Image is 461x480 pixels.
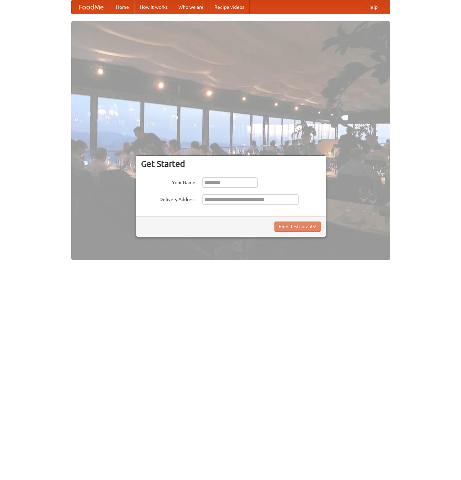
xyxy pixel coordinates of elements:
[134,0,173,14] a: How it works
[362,0,383,14] a: Help
[141,194,195,203] label: Delivery Address
[274,222,321,232] button: Find Restaurants!
[72,0,111,14] a: FoodMe
[141,177,195,186] label: Your Name
[141,159,321,169] h3: Get Started
[173,0,209,14] a: Who we are
[209,0,250,14] a: Recipe videos
[111,0,134,14] a: Home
